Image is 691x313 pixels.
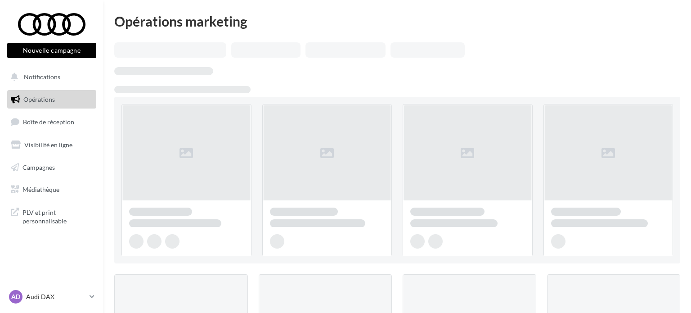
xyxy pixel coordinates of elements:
p: Audi DAX [26,292,86,301]
a: Visibilité en ligne [5,136,98,154]
span: Boîte de réception [23,118,74,126]
a: Médiathèque [5,180,98,199]
a: Opérations [5,90,98,109]
span: Opérations [23,95,55,103]
span: Visibilité en ligne [24,141,72,149]
span: PLV et print personnalisable [22,206,93,226]
a: AD Audi DAX [7,288,96,305]
button: Nouvelle campagne [7,43,96,58]
span: AD [11,292,20,301]
a: PLV et print personnalisable [5,203,98,229]
div: Opérations marketing [114,14,680,28]
span: Médiathèque [22,186,59,193]
button: Notifications [5,68,94,86]
a: Boîte de réception [5,112,98,132]
a: Campagnes [5,158,98,177]
span: Notifications [24,73,60,81]
span: Campagnes [22,163,55,171]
